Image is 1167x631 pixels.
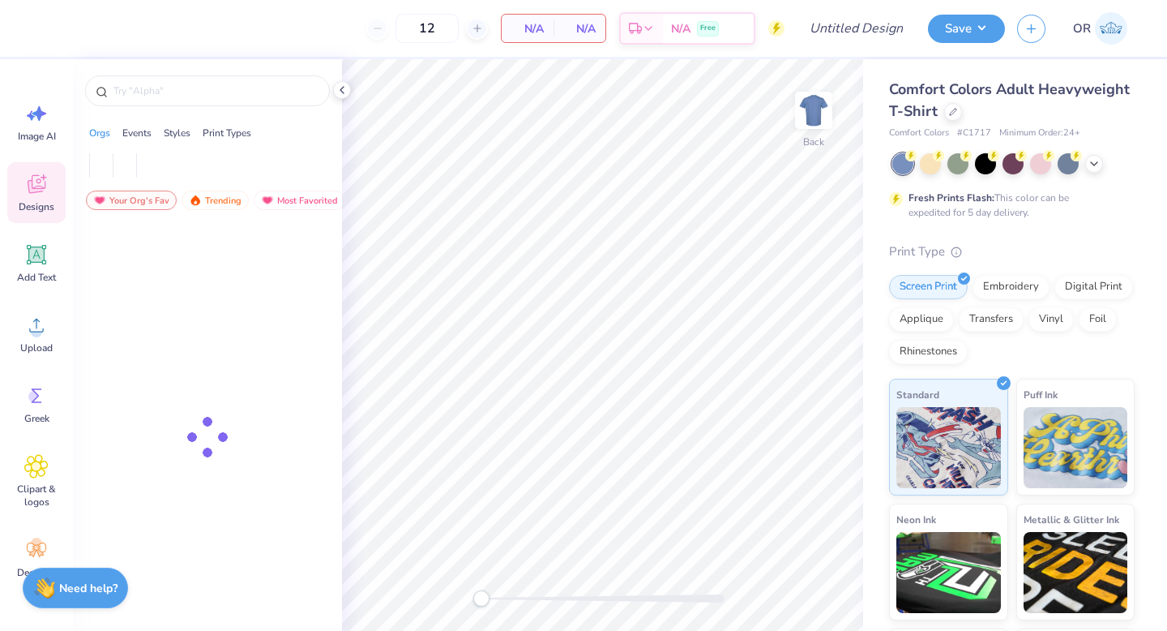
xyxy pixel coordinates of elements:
input: – – [395,14,459,43]
img: Neon Ink [896,532,1001,613]
span: Puff Ink [1024,386,1058,403]
div: Foil [1079,307,1117,332]
div: Rhinestones [889,340,968,364]
div: Transfers [959,307,1024,332]
button: Save [928,15,1005,43]
span: Metallic & Glitter Ink [1024,511,1119,528]
span: Minimum Order: 24 + [999,127,1080,140]
span: Free [700,23,716,34]
div: Screen Print [889,275,968,299]
span: N/A [563,20,596,37]
div: Trending [182,191,249,210]
img: Standard [896,407,1001,488]
div: Back [803,135,824,149]
div: Print Type [889,243,1135,261]
img: trending.gif [189,195,202,206]
span: Greek [24,412,49,425]
div: Digital Print [1054,275,1133,299]
div: Vinyl [1028,307,1074,332]
div: Print Types [203,126,251,140]
span: Clipart & logos [10,483,63,509]
span: Decorate [17,566,56,579]
span: Comfort Colors Adult Heavyweight T-Shirt [889,79,1130,121]
span: Standard [896,386,939,403]
div: Orgs [89,126,110,140]
input: Untitled Design [797,12,916,45]
img: most_fav.gif [93,195,106,206]
div: This color can be expedited for 5 day delivery. [908,191,1108,220]
strong: Fresh Prints Flash: [908,191,994,204]
div: Embroidery [972,275,1049,299]
span: N/A [671,20,690,37]
span: Add Text [17,271,56,284]
div: Accessibility label [473,590,489,607]
span: OR [1073,19,1091,38]
div: Applique [889,307,954,332]
div: Your Org's Fav [86,191,177,210]
img: Metallic & Glitter Ink [1024,532,1128,613]
span: Neon Ink [896,511,936,528]
a: OR [1066,12,1135,45]
div: Most Favorited [254,191,345,210]
span: Image AI [18,130,56,143]
img: Owen Roetto [1095,12,1127,45]
img: Back [797,94,830,127]
span: Comfort Colors [889,127,949,140]
img: most_fav.gif [261,195,274,206]
div: Styles [164,126,190,140]
span: N/A [511,20,544,37]
strong: Need help? [59,581,118,596]
div: Events [122,126,152,140]
span: Upload [20,341,53,354]
span: Designs [19,200,54,213]
span: # C1717 [957,127,991,140]
input: Try "Alpha" [112,83,319,99]
img: Puff Ink [1024,407,1128,488]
